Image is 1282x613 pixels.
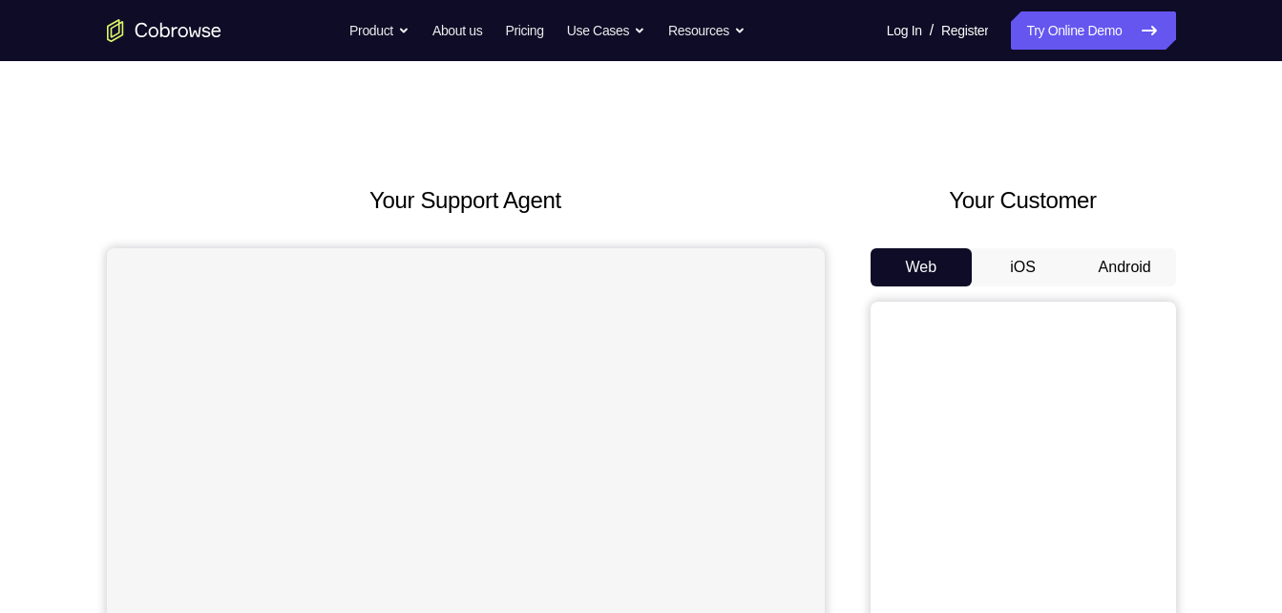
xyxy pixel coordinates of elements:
[432,11,482,50] a: About us
[668,11,746,50] button: Resources
[941,11,988,50] a: Register
[930,19,934,42] span: /
[349,11,410,50] button: Product
[871,183,1176,218] h2: Your Customer
[871,248,973,286] button: Web
[505,11,543,50] a: Pricing
[567,11,645,50] button: Use Cases
[972,248,1074,286] button: iOS
[107,19,221,42] a: Go to the home page
[887,11,922,50] a: Log In
[1011,11,1175,50] a: Try Online Demo
[1074,248,1176,286] button: Android
[107,183,825,218] h2: Your Support Agent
